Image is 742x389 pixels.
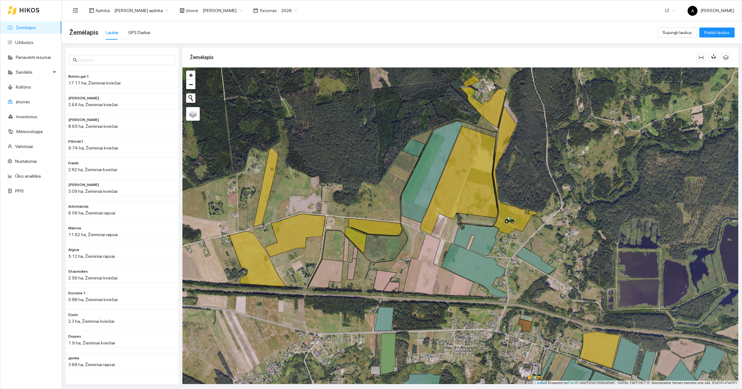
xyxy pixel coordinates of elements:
span: menu-fold [73,8,78,13]
span: 2.56 ha, Žieminiai kviečiai [68,275,117,280]
span: Kuosine 1 [68,290,86,296]
span: 8.65 ha, Žieminiai kviečiai [68,124,118,129]
a: Meteorologija [16,129,43,134]
button: Pridėti laukus [699,28,735,37]
a: Zoom in [186,71,195,80]
input: Paieška [79,57,171,63]
span: | [575,381,576,385]
div: Laukai [106,29,118,36]
span: Malova [68,225,81,231]
span: Algisa [68,247,79,253]
span: 5.12 ha, Žieminiai rapsai [68,254,115,259]
span: Aplinka : [96,7,111,14]
div: GPS Darbai [128,29,150,36]
span: 1.9 ha, Žieminiai kviečiai [68,340,115,345]
span: Franki krapal [68,95,99,101]
span: Pridėti laukus [704,29,730,36]
span: Sezonas : [260,7,278,14]
span: 11.62 ha, Žieminiai rapsai [68,232,118,237]
span: 9.74 ha, Žieminiai kviečiai [68,145,118,150]
span: Stauniskes [68,269,88,274]
span: Ričardo [68,182,99,188]
span: Įmonė : [186,7,199,14]
a: Panaudoti resursai [16,55,51,60]
span: 2026 [281,6,297,15]
span: [PERSON_NAME] [688,8,734,13]
span: Jerzy Gvozdovič [203,6,242,15]
span: Dyslo [68,312,78,318]
span: 2.64 ha, Žieminiai kviečiai [68,102,118,107]
span: + [189,71,193,79]
span: 0.88 ha, Žieminiai kviečiai [68,297,118,302]
span: Bulves gal 1 [68,74,89,80]
span: Sandėlis [16,66,51,78]
span: − [189,80,193,88]
span: LT [665,6,675,15]
a: Įmonės [16,99,30,104]
div: | Powered by © HNIT-[GEOGRAPHIC_DATA]; ORT10LT ©, Nacionalinė žemės tarnyba prie AM, [DATE]-[DATE] [533,381,738,386]
span: genka [68,355,79,361]
span: column-width [697,55,706,60]
a: Zoom out [186,80,195,89]
a: Inventorius [16,114,37,119]
span: Sujungti laukus [663,29,692,36]
span: Žemėlapis [69,28,98,37]
span: Franki [68,160,79,166]
button: Initiate a new search [186,93,195,103]
span: 3.68 ha, Žieminiai rapsai [68,362,115,367]
span: 3.09 ha, Žieminiai kviečiai [68,189,117,194]
span: Konstantino nuoma [68,117,99,123]
span: A [691,6,694,16]
a: Leaflet [535,381,546,385]
span: shop [180,8,185,13]
a: Ūkio analitika [15,174,41,179]
a: PPIS [15,188,24,193]
a: Sujungti laukus [658,30,697,35]
a: Pridėti laukus [699,30,735,35]
button: menu-fold [69,4,82,17]
button: Sujungti laukus [658,28,697,37]
span: 6.06 ha, Žieminiai rapsai [68,210,115,215]
a: Esri [568,381,574,385]
button: column-width [696,53,706,63]
span: Jerzy Gvozdovicz aplinka [114,6,168,15]
span: search [73,58,77,62]
a: Žemėlapis [16,25,36,30]
span: Adomaiciai [68,204,88,210]
a: Nustatymai [15,159,37,164]
span: Durpes [68,334,81,339]
span: 2.82 ha, Žieminiai kviečiai [68,167,117,172]
a: Layers [186,107,200,121]
a: Vartotojai [15,144,33,149]
a: Kultūros [16,84,31,89]
span: 2.3 ha, Žieminiai kviečiai [68,319,114,324]
a: Užduotys [15,40,33,45]
span: Piktiski1 [68,139,83,145]
span: 17.11 ha, Žieminiai kviečiai [68,80,121,85]
div: Žemėlapis [190,49,696,66]
span: layout [89,8,94,13]
span: calendar [253,8,258,13]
